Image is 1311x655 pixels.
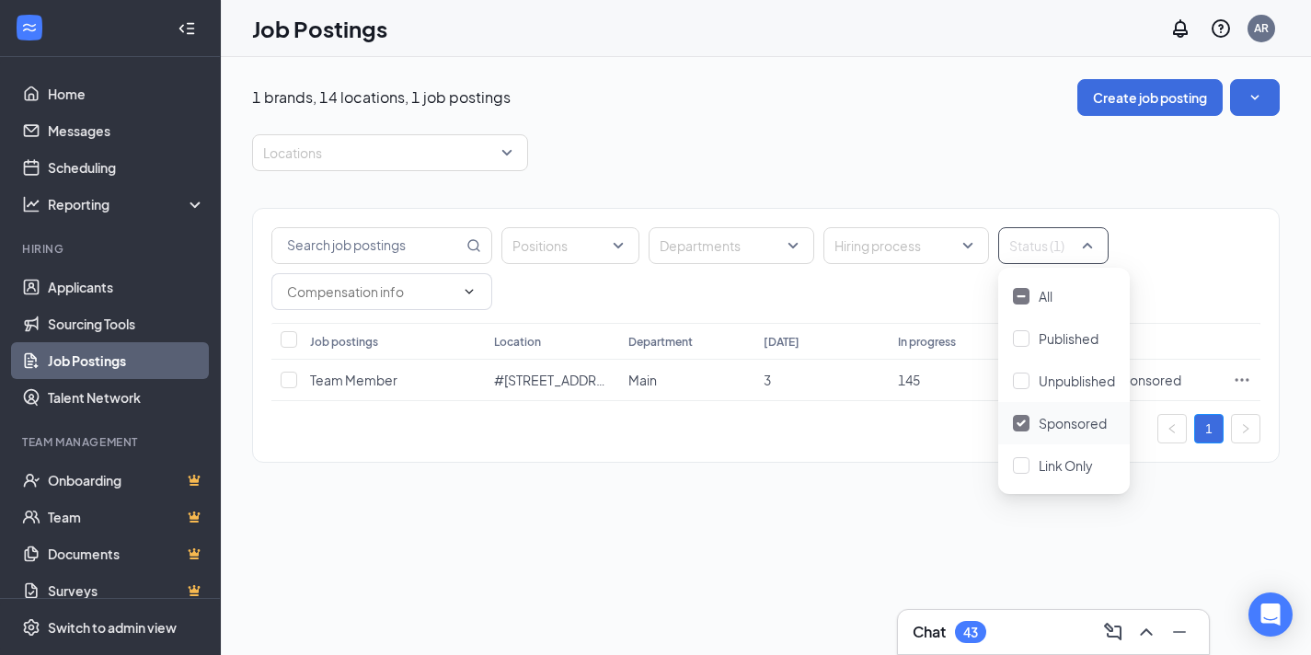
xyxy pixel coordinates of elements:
div: Switch to admin view [48,618,177,637]
div: Job postings [310,334,378,350]
button: Minimize [1165,617,1194,647]
span: Team Member [310,372,397,388]
svg: ChevronUp [1135,621,1157,643]
button: left [1157,414,1187,443]
th: [DATE] [754,323,889,360]
svg: SmallChevronDown [1246,88,1264,107]
a: Applicants [48,269,205,305]
span: Unpublished [1039,373,1115,389]
a: OnboardingCrown [48,462,205,499]
a: Home [48,75,205,112]
span: All [1039,288,1052,305]
li: 1 [1194,414,1224,443]
th: In progress [889,323,1023,360]
span: Published [1039,330,1098,347]
span: left [1167,423,1178,434]
div: Location [494,334,541,350]
svg: Ellipses [1233,371,1251,389]
a: Sourcing Tools [48,305,205,342]
a: Talent Network [48,379,205,416]
svg: Analysis [22,195,40,213]
th: Status [1086,323,1224,360]
div: Link Only [998,444,1130,487]
td: Main [619,360,753,401]
a: Messages [48,112,205,149]
svg: Minimize [1168,621,1190,643]
svg: MagnifyingGlass [466,238,481,253]
li: Previous Page [1157,414,1187,443]
div: Unpublished [998,360,1130,402]
span: right [1240,423,1251,434]
div: Reporting [48,195,206,213]
div: Open Intercom Messenger [1248,592,1293,637]
span: #[STREET_ADDRESS] [494,372,625,388]
div: Sponsored [998,402,1130,444]
button: right [1231,414,1260,443]
button: SmallChevronDown [1230,79,1280,116]
p: 1 brands, 14 locations, 1 job postings [252,87,511,108]
span: Link Only [1039,457,1093,474]
svg: ChevronDown [462,284,477,299]
svg: QuestionInfo [1210,17,1232,40]
a: SurveysCrown [48,572,205,609]
img: checkbox [1017,294,1026,298]
span: Sponsored [1113,371,1181,389]
a: 1 [1195,415,1223,442]
svg: ComposeMessage [1102,621,1124,643]
a: Scheduling [48,149,205,186]
div: AR [1254,20,1269,36]
span: Main [628,372,657,388]
div: Department [628,334,693,350]
h3: Chat [913,622,946,642]
input: Compensation info [287,282,454,302]
span: Sponsored [1039,415,1107,431]
svg: Collapse [178,19,196,38]
h1: Job Postings [252,13,387,44]
td: #7088 - Dorchester Rd [485,360,619,401]
div: Hiring [22,241,201,257]
span: 145 [898,372,920,388]
button: ChevronUp [1132,617,1161,647]
svg: Settings [22,618,40,637]
button: Create job posting [1077,79,1223,116]
a: Job Postings [48,342,205,379]
a: DocumentsCrown [48,535,205,572]
span: 3 [764,372,771,388]
div: Published [998,317,1130,360]
a: TeamCrown [48,499,205,535]
button: ComposeMessage [1098,617,1128,647]
div: Team Management [22,434,201,450]
div: All [998,275,1130,317]
img: checkbox [1017,419,1026,427]
div: 43 [963,625,978,640]
li: Next Page [1231,414,1260,443]
input: Search job postings [272,228,463,263]
svg: Notifications [1169,17,1191,40]
svg: WorkstreamLogo [20,18,39,37]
